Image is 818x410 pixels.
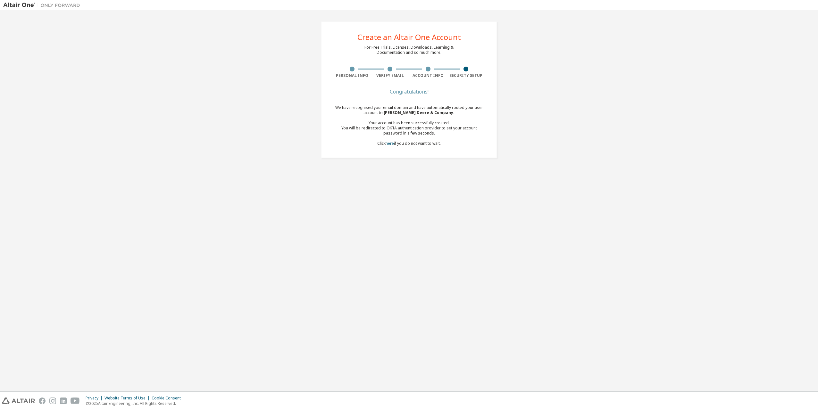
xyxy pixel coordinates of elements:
[152,396,185,401] div: Cookie Consent
[409,73,447,78] div: Account Info
[333,126,485,136] div: You will be redirected to OKTA authentication provider to set your account password in a few seco...
[364,45,454,55] div: For Free Trials, Licenses, Downloads, Learning & Documentation and so much more.
[86,396,104,401] div: Privacy
[60,398,67,404] img: linkedin.svg
[333,90,485,94] div: Congratulations!
[104,396,152,401] div: Website Terms of Use
[86,401,185,406] p: © 2025 Altair Engineering, Inc. All Rights Reserved.
[447,73,485,78] div: Security Setup
[384,110,455,115] span: [PERSON_NAME] Deere & Company .
[49,398,56,404] img: instagram.svg
[371,73,409,78] div: Verify Email
[386,141,394,146] a: here
[357,33,461,41] div: Create an Altair One Account
[333,120,485,126] div: Your account has been successfully created.
[71,398,80,404] img: youtube.svg
[333,73,371,78] div: Personal Info
[2,398,35,404] img: altair_logo.svg
[3,2,83,8] img: Altair One
[333,105,485,146] div: We have recognised your email domain and have automatically routed your user account to Click if ...
[39,398,46,404] img: facebook.svg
